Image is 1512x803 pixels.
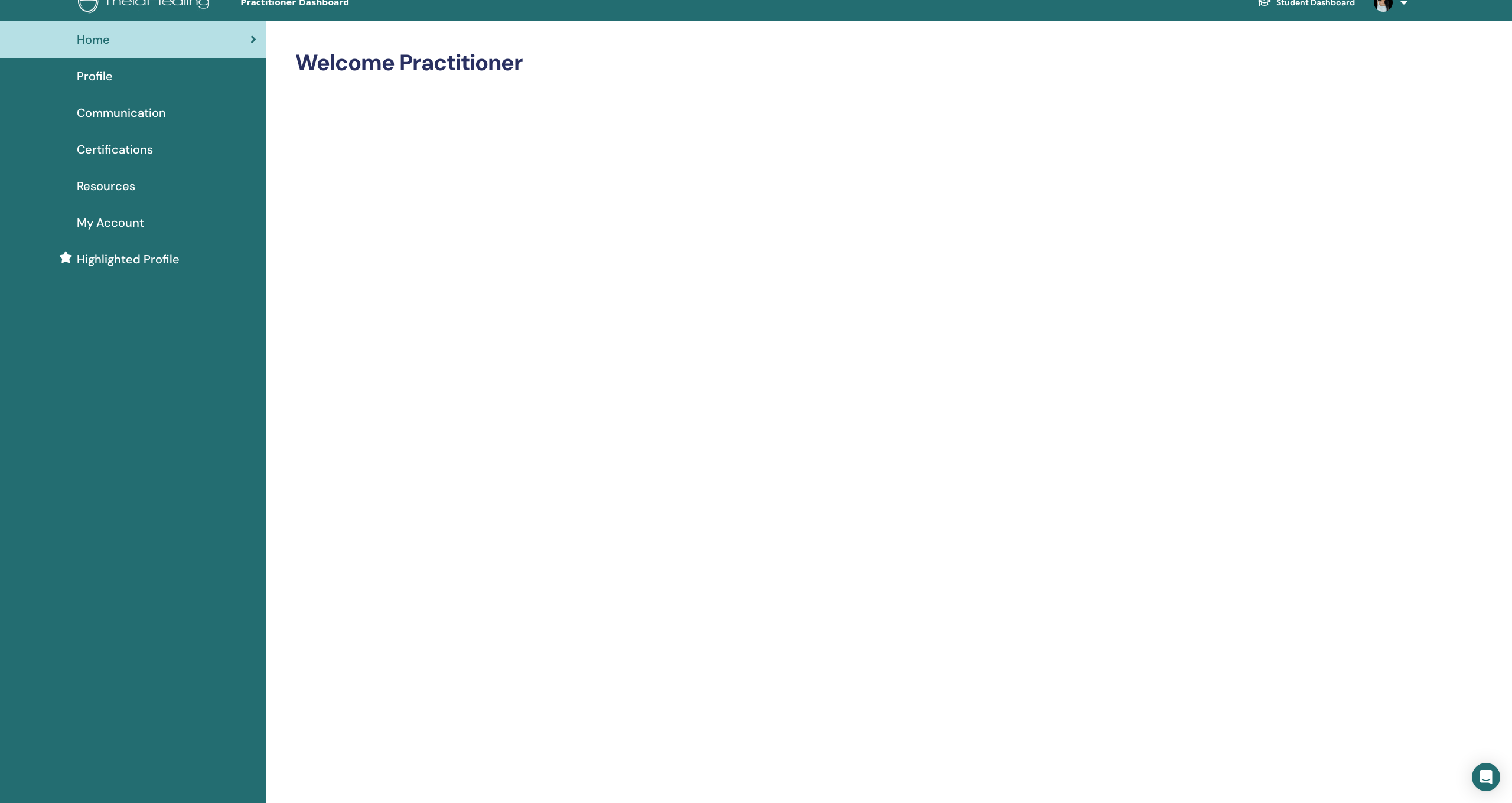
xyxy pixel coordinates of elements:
[77,104,166,122] span: Communication
[77,177,135,195] span: Resources
[77,250,180,268] span: Highlighted Profile
[1472,763,1500,791] div: Open Intercom Messenger
[77,31,110,48] span: Home
[77,214,144,231] span: My Account
[77,141,153,158] span: Certifications
[295,50,1293,77] h2: Welcome Practitioner
[77,67,113,85] span: Profile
